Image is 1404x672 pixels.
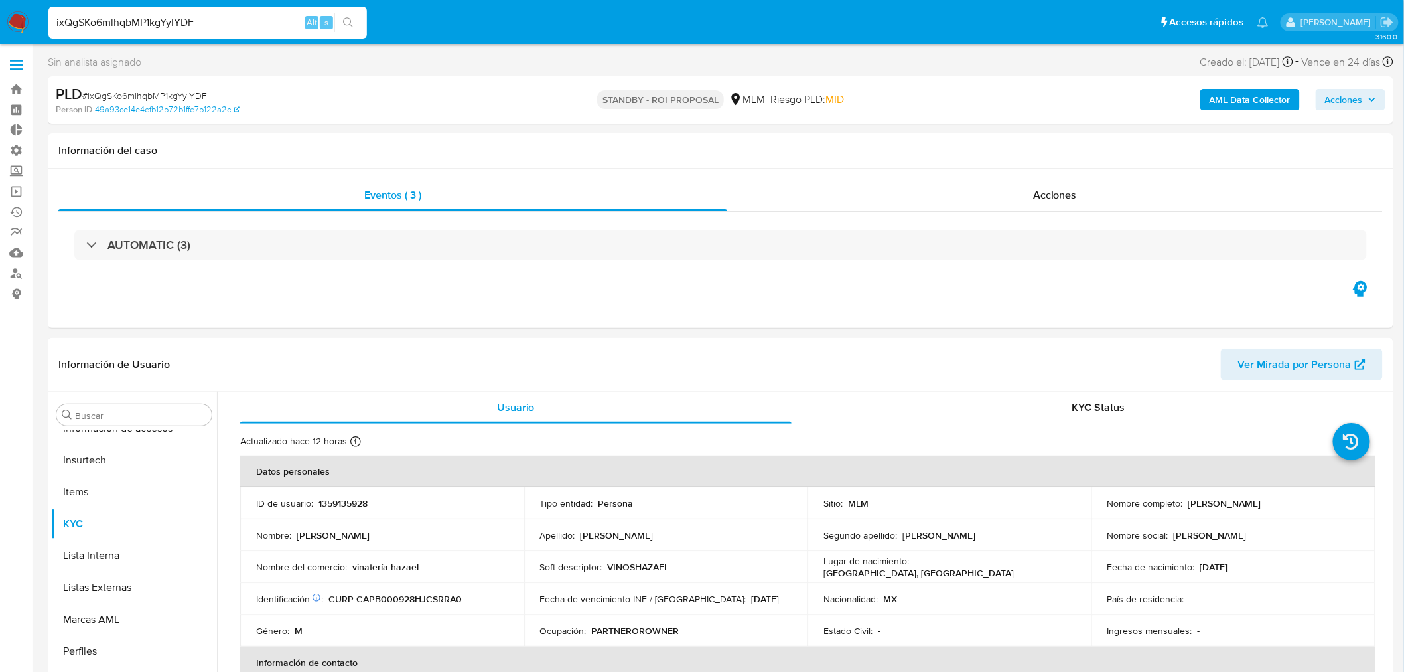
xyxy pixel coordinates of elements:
[598,497,634,509] p: Persona
[51,604,217,635] button: Marcas AML
[581,529,654,541] p: [PERSON_NAME]
[1190,593,1192,605] p: -
[51,444,217,476] button: Insurtech
[82,89,207,102] span: # ixQgSKo6mlhqbMP1kgYyIYDF
[823,567,1014,579] p: [GEOGRAPHIC_DATA], [GEOGRAPHIC_DATA]
[1316,89,1385,110] button: Acciones
[295,625,303,637] p: M
[848,497,869,509] p: MLM
[592,625,679,637] p: PARTNEROROWNER
[540,529,575,541] p: Apellido :
[1325,89,1363,110] span: Acciones
[752,593,780,605] p: [DATE]
[823,529,897,541] p: Segundo apellido :
[51,540,217,572] button: Lista Interna
[770,92,844,107] span: Riesgo PLD:
[540,561,602,573] p: Soft descriptor :
[1170,15,1244,29] span: Accesos rápidos
[256,497,313,509] p: ID de usuario :
[51,476,217,508] button: Items
[51,508,217,540] button: KYC
[540,497,593,509] p: Tipo entidad :
[1072,400,1125,415] span: KYC Status
[823,555,909,567] p: Lugar de nacimiento :
[597,90,724,109] p: STANDBY - ROI PROPOSAL
[1210,89,1291,110] b: AML Data Collector
[95,104,240,116] a: 49a93ce14e4efb12b72b1ffe7b122a2c
[1296,53,1299,71] span: -
[324,16,328,29] span: s
[540,593,746,605] p: Fecha de vencimiento INE / [GEOGRAPHIC_DATA] :
[107,238,190,252] h3: AUTOMATIC (3)
[328,593,462,605] p: CURP CAPB000928HJCSRRA0
[1174,529,1247,541] p: [PERSON_NAME]
[823,593,878,605] p: Nacionalidad :
[1200,561,1228,573] p: [DATE]
[256,529,291,541] p: Nombre :
[62,410,72,420] button: Buscar
[1033,187,1077,203] span: Acciones
[1188,497,1261,509] p: [PERSON_NAME]
[334,13,362,32] button: search-icon
[1107,497,1183,509] p: Nombre completo :
[256,625,289,637] p: Género :
[364,187,421,203] span: Eventos ( 3 )
[1238,349,1352,380] span: Ver Mirada por Persona
[256,593,323,605] p: Identificación :
[58,144,1383,157] h1: Información del caso
[540,625,587,637] p: Ocupación :
[1200,89,1300,110] button: AML Data Collector
[1107,625,1192,637] p: Ingresos mensuales :
[56,83,82,104] b: PLD
[297,529,370,541] p: [PERSON_NAME]
[883,593,897,605] p: MX
[56,104,92,116] b: Person ID
[1198,625,1200,637] p: -
[240,456,1375,487] th: Datos personales
[1257,17,1269,28] a: Notificaciones
[823,497,843,509] p: Sitio :
[352,561,419,573] p: vinatería hazael
[878,625,880,637] p: -
[1107,561,1195,573] p: Fecha de nacimiento :
[1107,593,1184,605] p: País de residencia :
[1380,15,1394,29] a: Salir
[48,55,141,70] span: Sin analista asignado
[51,635,217,667] button: Perfiles
[1107,529,1168,541] p: Nombre social :
[240,435,347,448] p: Actualizado hace 12 horas
[318,497,368,509] p: 1359135928
[74,230,1367,260] div: AUTOMATIC (3)
[51,572,217,604] button: Listas Externas
[823,625,873,637] p: Estado Civil :
[256,561,347,573] p: Nombre del comercio :
[1221,349,1383,380] button: Ver Mirada por Persona
[48,14,367,31] input: Buscar usuario o caso...
[1300,16,1375,29] p: carlos.obholz@mercadolibre.com
[75,410,206,422] input: Buscar
[497,400,535,415] span: Usuario
[825,92,844,107] span: MID
[1302,55,1381,70] span: Vence en 24 días
[307,16,317,29] span: Alt
[608,561,669,573] p: VINOSHAZAEL
[902,529,975,541] p: [PERSON_NAME]
[1200,53,1293,71] div: Creado el: [DATE]
[58,358,170,371] h1: Información de Usuario
[729,92,765,107] div: MLM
